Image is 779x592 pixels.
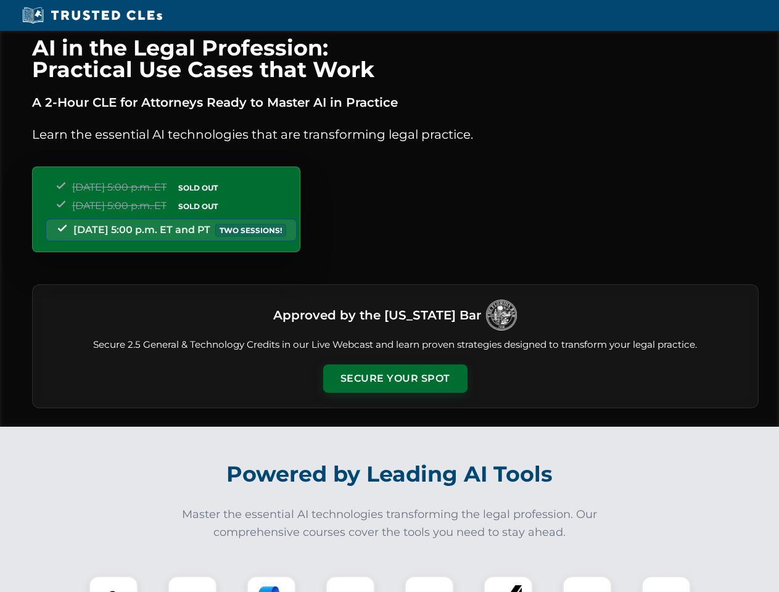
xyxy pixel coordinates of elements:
span: [DATE] 5:00 p.m. ET [72,181,167,193]
p: Master the essential AI technologies transforming the legal profession. Our comprehensive courses... [174,506,606,541]
h1: AI in the Legal Profession: Practical Use Cases that Work [32,37,759,80]
span: SOLD OUT [174,200,222,213]
p: Learn the essential AI technologies that are transforming legal practice. [32,125,759,144]
p: A 2-Hour CLE for Attorneys Ready to Master AI in Practice [32,92,759,112]
img: Trusted CLEs [19,6,166,25]
p: Secure 2.5 General & Technology Credits in our Live Webcast and learn proven strategies designed ... [47,338,743,352]
button: Secure Your Spot [323,364,468,393]
img: Logo [486,300,517,331]
h3: Approved by the [US_STATE] Bar [273,304,481,326]
h2: Powered by Leading AI Tools [48,453,732,496]
span: [DATE] 5:00 p.m. ET [72,200,167,212]
span: SOLD OUT [174,181,222,194]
